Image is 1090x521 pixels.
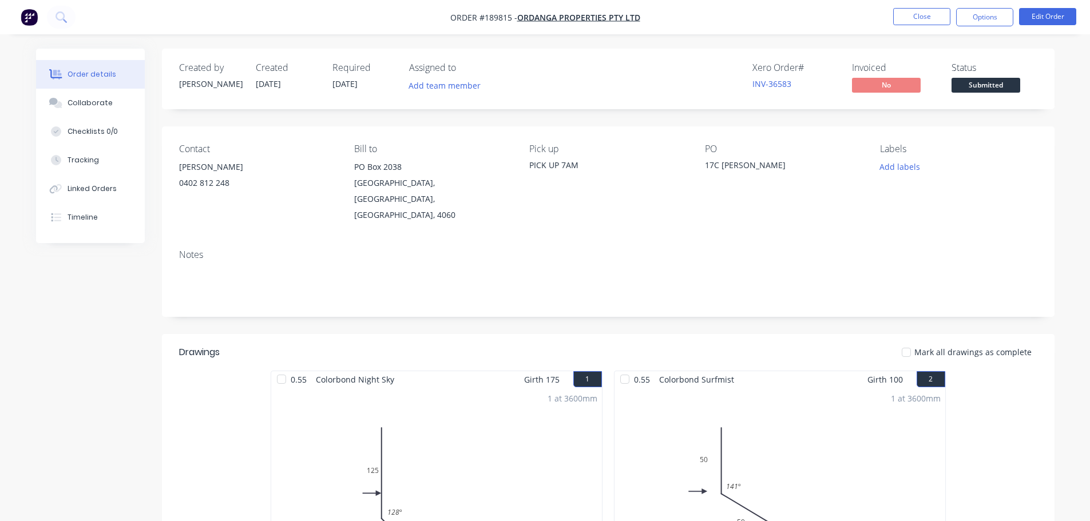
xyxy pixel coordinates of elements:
div: Invoiced [852,62,938,73]
div: Drawings [179,345,220,359]
div: Created by [179,62,242,73]
div: Status [952,62,1037,73]
span: [DATE] [256,78,281,89]
span: No [852,78,921,92]
div: PO [705,144,862,154]
div: Tracking [68,155,99,165]
span: Girth 100 [867,371,903,388]
div: Order details [68,69,116,79]
button: Timeline [36,203,145,232]
div: Bill to [354,144,511,154]
button: Checklists 0/0 [36,117,145,146]
div: Labels [880,144,1037,154]
div: Xero Order # [752,62,838,73]
div: PO Box 2038 [354,159,511,175]
div: 0402 812 248 [179,175,336,191]
button: Add team member [409,78,487,93]
div: Timeline [68,212,98,222]
div: 1 at 3600mm [891,392,941,404]
span: Submitted [952,78,1020,92]
button: Order details [36,60,145,89]
div: Collaborate [68,98,113,108]
span: Colorbond Night Sky [311,371,399,388]
div: Linked Orders [68,184,117,194]
button: Add team member [402,78,486,93]
div: Created [256,62,319,73]
button: Linked Orders [36,174,145,203]
div: Pick up [529,144,686,154]
img: Factory [21,9,38,26]
a: INV-36583 [752,78,791,89]
div: Checklists 0/0 [68,126,118,137]
div: [PERSON_NAME]0402 812 248 [179,159,336,196]
span: [DATE] [332,78,358,89]
span: 0.55 [629,371,655,388]
button: 1 [573,371,602,387]
div: [PERSON_NAME] [179,159,336,175]
div: [PERSON_NAME] [179,78,242,90]
button: Add labels [874,159,926,174]
span: 0.55 [286,371,311,388]
div: [GEOGRAPHIC_DATA], [GEOGRAPHIC_DATA], [GEOGRAPHIC_DATA], 4060 [354,175,511,223]
button: 2 [917,371,945,387]
button: Options [956,8,1013,26]
button: Edit Order [1019,8,1076,25]
a: Ordanga Properties Pty Ltd [517,12,640,23]
div: PICK UP 7AM [529,159,686,171]
div: PO Box 2038[GEOGRAPHIC_DATA], [GEOGRAPHIC_DATA], [GEOGRAPHIC_DATA], 4060 [354,159,511,223]
div: Assigned to [409,62,524,73]
div: 1 at 3600mm [548,392,597,404]
span: Mark all drawings as complete [914,346,1032,358]
div: Notes [179,249,1037,260]
button: Close [893,8,950,25]
button: Collaborate [36,89,145,117]
button: Tracking [36,146,145,174]
button: Submitted [952,78,1020,95]
div: Required [332,62,395,73]
div: 17C [PERSON_NAME] [705,159,848,175]
div: Contact [179,144,336,154]
span: Girth 175 [524,371,560,388]
span: Order #189815 - [450,12,517,23]
span: Colorbond Surfmist [655,371,739,388]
